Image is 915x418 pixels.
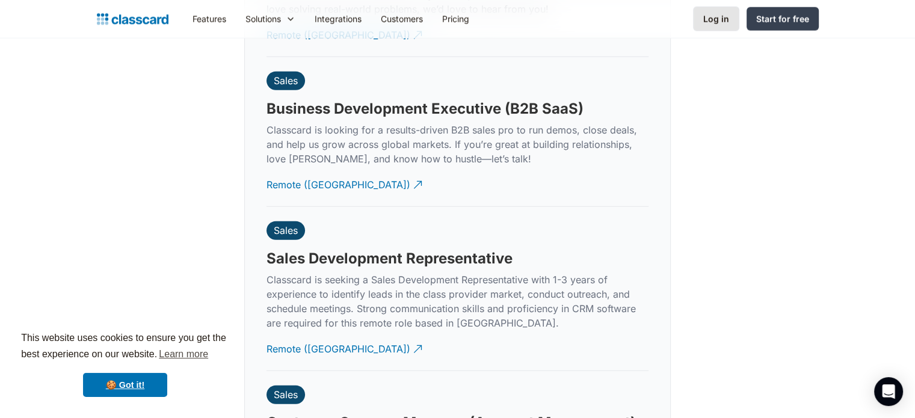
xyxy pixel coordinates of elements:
[747,7,819,31] a: Start for free
[21,331,229,363] span: This website uses cookies to ensure you get the best experience on our website.
[266,168,410,192] div: Remote ([GEOGRAPHIC_DATA])
[305,5,371,32] a: Integrations
[245,13,281,25] div: Solutions
[266,333,424,366] a: Remote ([GEOGRAPHIC_DATA])
[756,13,809,25] div: Start for free
[693,7,739,31] a: Log in
[266,333,410,356] div: Remote ([GEOGRAPHIC_DATA])
[10,319,241,408] div: cookieconsent
[371,5,433,32] a: Customers
[703,13,729,25] div: Log in
[266,250,513,268] h3: Sales Development Representative
[236,5,305,32] div: Solutions
[183,5,236,32] a: Features
[97,11,168,28] a: home
[266,168,424,201] a: Remote ([GEOGRAPHIC_DATA])
[83,373,167,397] a: dismiss cookie message
[274,75,298,87] div: Sales
[266,123,649,166] p: Classcard is looking for a results-driven B2B sales pro to run demos, close deals, and help us gr...
[266,100,584,118] h3: Business Development Executive (B2B SaaS)
[274,224,298,236] div: Sales
[157,345,210,363] a: learn more about cookies
[266,272,649,330] p: Classcard is seeking a Sales Development Representative with 1-3 years of experience to identify ...
[433,5,479,32] a: Pricing
[274,389,298,401] div: Sales
[874,377,903,406] div: Open Intercom Messenger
